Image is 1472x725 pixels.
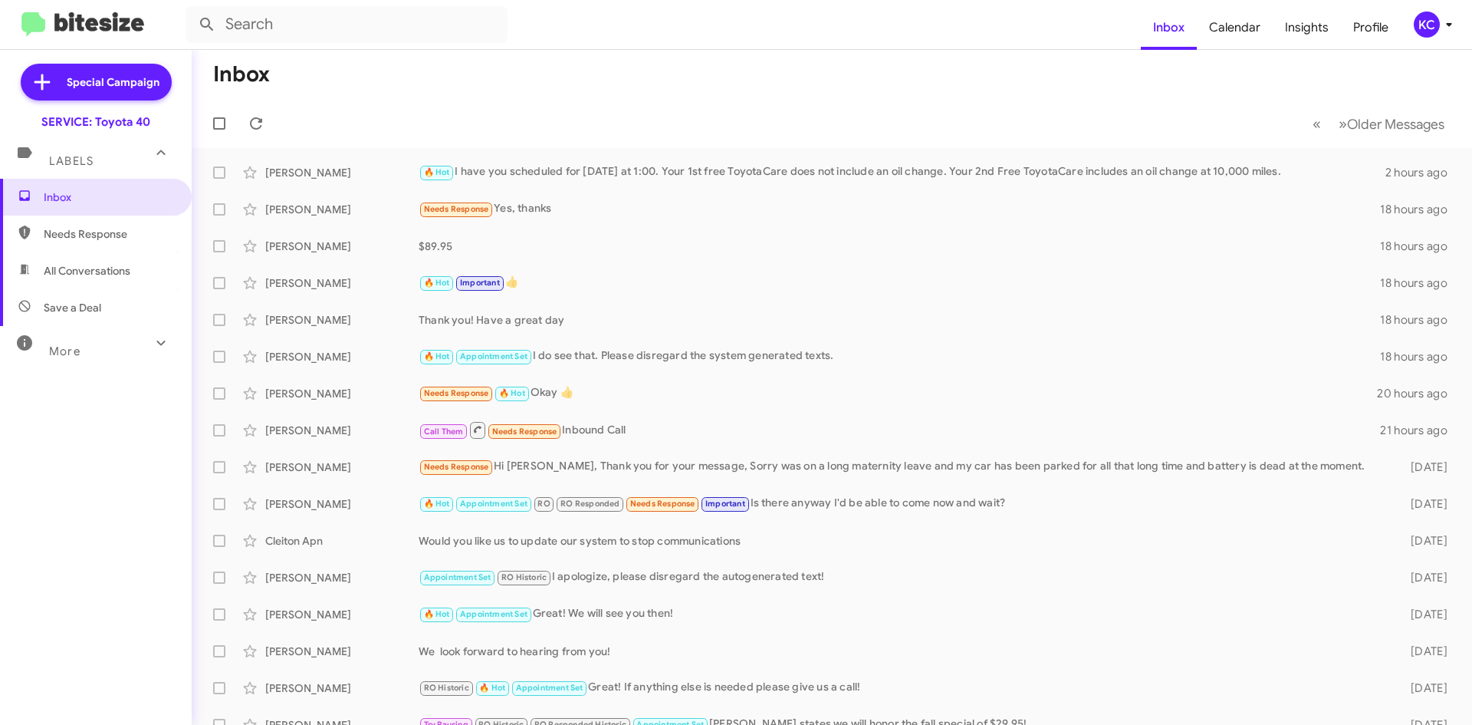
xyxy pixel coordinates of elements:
input: Search [186,6,508,43]
span: Appointment Set [516,683,583,693]
span: RO Responded [560,499,619,509]
span: Important [705,499,745,509]
span: Older Messages [1347,116,1444,133]
div: KC [1414,12,1440,38]
div: [PERSON_NAME] [265,275,419,291]
span: All Conversations [44,263,130,278]
div: [PERSON_NAME] [265,239,419,254]
div: [PERSON_NAME] [265,644,419,659]
div: [DATE] [1386,460,1460,475]
div: [PERSON_NAME] [265,496,419,512]
a: Special Campaign [21,64,172,101]
div: I have you scheduled for [DATE] at 1:00. Your 1st free ToyotaCare does not include an oil change.... [419,163,1385,181]
span: Call Them [424,427,464,437]
div: 2 hours ago [1385,165,1460,180]
span: Save a Deal [44,300,101,315]
div: [DATE] [1386,496,1460,512]
span: Needs Response [44,226,174,242]
div: [PERSON_NAME] [265,312,419,328]
button: KC [1401,12,1455,38]
button: Next [1329,108,1454,140]
span: Important [460,278,500,288]
div: [DATE] [1386,644,1460,659]
div: Okay 👍 [419,384,1377,402]
div: Is there anyway I'd be able to come now and wait? [419,495,1386,512]
span: More [49,344,80,358]
span: 🔥 Hot [424,278,450,288]
div: 👍 [419,274,1380,292]
span: Appointment Set [424,572,491,582]
div: I apologize, please disregard the autogenerated text! [419,568,1386,586]
div: [PERSON_NAME] [265,681,419,696]
div: [PERSON_NAME] [265,202,419,217]
span: Needs Response [424,388,489,398]
div: 18 hours ago [1380,275,1460,291]
div: 18 hours ago [1380,349,1460,364]
span: Appointment Set [460,609,527,619]
div: [DATE] [1386,681,1460,696]
div: We look forward to hearing from you! [419,644,1386,659]
div: 21 hours ago [1380,423,1460,438]
span: Appointment Set [460,499,527,509]
a: Profile [1341,5,1401,50]
div: [PERSON_NAME] [265,386,419,401]
button: Previous [1303,108,1330,140]
div: Great! We will see you then! [419,605,1386,623]
span: Labels [49,154,94,168]
div: 20 hours ago [1377,386,1460,401]
div: Great! If anything else is needed please give us a call! [419,679,1386,697]
div: [DATE] [1386,570,1460,585]
div: I do see that. Please disregard the system generated texts. [419,348,1380,365]
span: Needs Response [424,204,489,214]
span: « [1313,114,1321,133]
div: SERVICE: Toyota 40 [41,114,150,130]
span: Appointment Set [460,351,527,361]
a: Inbox [1141,5,1197,50]
nav: Page navigation example [1304,108,1454,140]
div: [PERSON_NAME] [265,570,419,585]
span: RO Historic [424,683,469,693]
div: [PERSON_NAME] [265,165,419,180]
div: [DATE] [1386,533,1460,549]
div: Thank you! Have a great day [419,312,1380,328]
span: 🔥 Hot [424,167,450,177]
span: 🔥 Hot [424,609,450,619]
span: RO Historic [501,572,547,582]
div: Cleiton Apn [265,533,419,549]
span: Needs Response [424,462,489,472]
div: [DATE] [1386,607,1460,622]
span: 🔥 Hot [499,388,525,398]
span: Needs Response [630,499,695,509]
a: Insights [1273,5,1341,50]
div: Yes, thanks [419,200,1380,218]
h1: Inbox [213,62,270,87]
span: » [1339,114,1347,133]
div: 18 hours ago [1380,239,1460,254]
div: 18 hours ago [1380,312,1460,328]
div: [PERSON_NAME] [265,607,419,622]
div: [PERSON_NAME] [265,460,419,475]
div: Would you like us to update our system to stop communications [419,533,1386,549]
div: Inbound Call [419,420,1380,440]
div: 18 hours ago [1380,202,1460,217]
span: 🔥 Hot [424,351,450,361]
div: $89.95 [419,239,1380,254]
span: Inbox [44,189,174,205]
span: RO [537,499,550,509]
span: Special Campaign [67,74,159,90]
div: [PERSON_NAME] [265,349,419,364]
span: Needs Response [492,427,557,437]
a: Calendar [1197,5,1273,50]
span: 🔥 Hot [479,683,505,693]
div: Hi [PERSON_NAME], Thank you for your message, Sorry was on a long maternity leave and my car has ... [419,458,1386,476]
span: 🔥 Hot [424,499,450,509]
div: [PERSON_NAME] [265,423,419,438]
